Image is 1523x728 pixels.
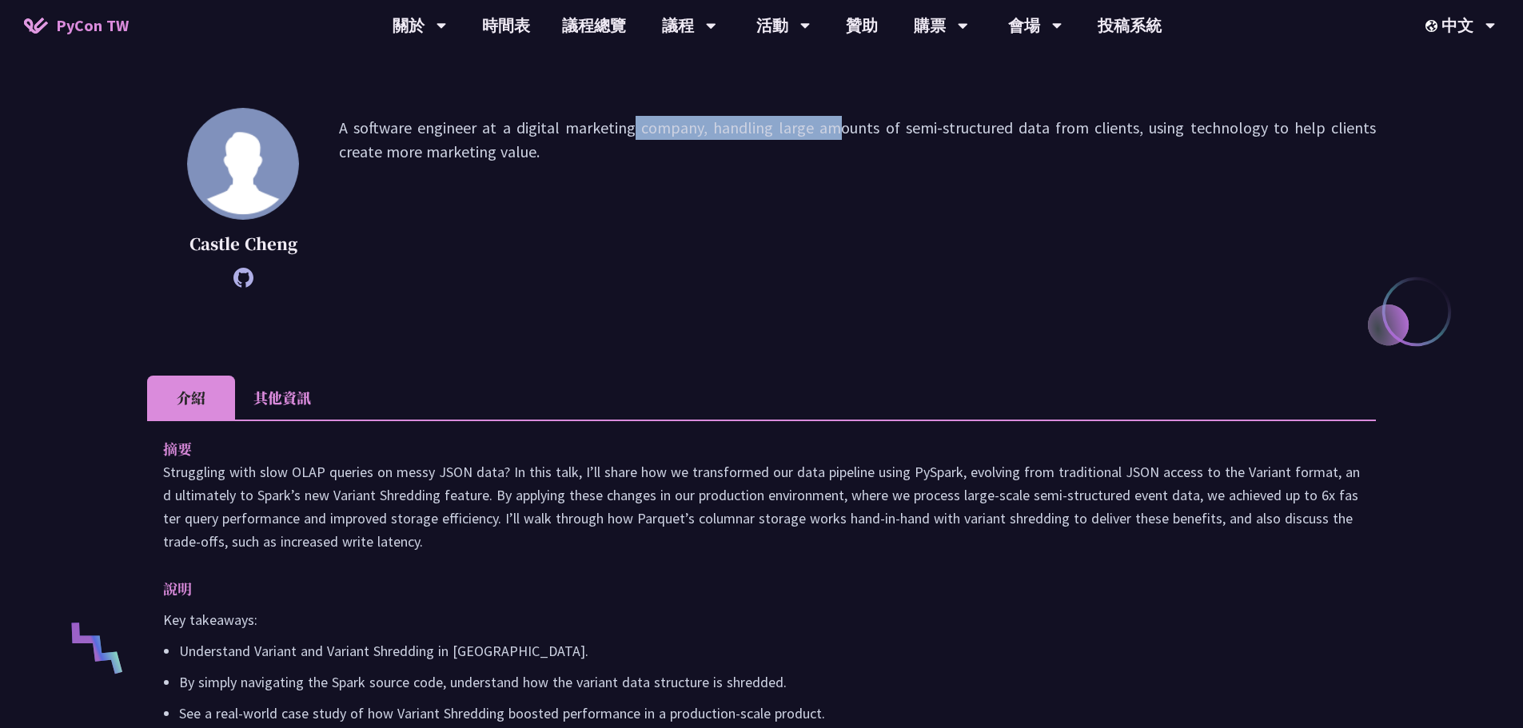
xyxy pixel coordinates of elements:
[179,639,1360,662] p: Understand Variant and Variant Shredding in [GEOGRAPHIC_DATA].
[163,608,1360,631] p: Key takeaways:
[339,116,1376,280] p: A software engineer at a digital marketing company, handling large amounts of semi-structured dat...
[187,232,299,256] p: Castle Cheng
[8,6,145,46] a: PyCon TW
[235,376,329,420] li: 其他資訊
[179,702,1360,725] p: See a real-world case study of how Variant Shredding boosted performance in a production-scale pr...
[163,577,1328,600] p: 說明
[163,437,1328,460] p: 摘要
[187,108,299,220] img: Castle Cheng
[163,460,1360,553] p: Struggling with slow OLAP queries on messy JSON data? In this talk, I’ll share how we transformed...
[24,18,48,34] img: Home icon of PyCon TW 2025
[179,670,1360,694] p: By simply navigating the Spark source code, understand how the variant data structure is shredded.
[56,14,129,38] span: PyCon TW
[1425,20,1441,32] img: Locale Icon
[147,376,235,420] li: 介紹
